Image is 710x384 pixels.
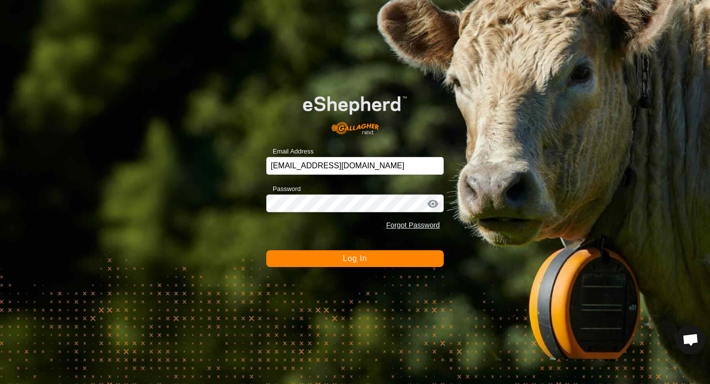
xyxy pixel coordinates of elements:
[266,184,301,194] label: Password
[266,147,314,156] label: Email Address
[386,221,440,229] a: Forgot Password
[676,325,706,354] div: Open chat
[343,254,367,263] span: Log In
[266,250,444,267] button: Log In
[284,81,426,142] img: E-shepherd Logo
[266,157,444,175] input: Email Address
